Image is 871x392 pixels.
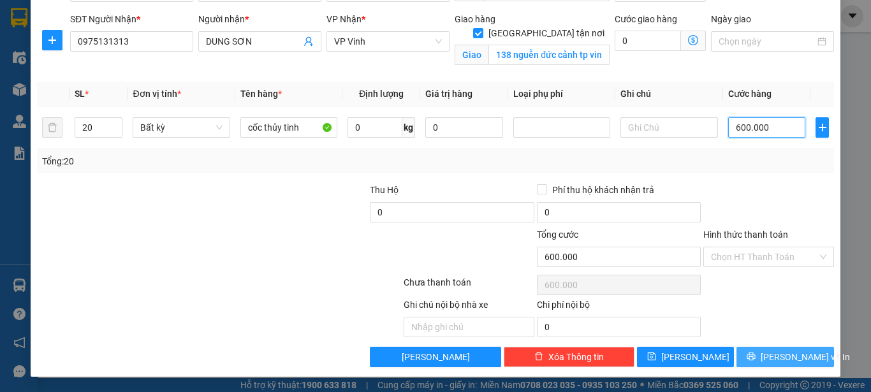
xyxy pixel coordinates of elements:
input: Ghi Chú [620,117,717,138]
span: Giao [455,45,488,65]
span: save [647,352,656,362]
span: dollar-circle [688,35,698,45]
button: save[PERSON_NAME] [637,347,735,367]
div: Chi phí nội bộ [537,298,701,317]
span: plus [816,122,828,133]
div: Chưa thanh toán [402,275,536,298]
span: Phí thu hộ khách nhận trả [547,183,659,197]
span: [PERSON_NAME] và In [761,350,850,364]
div: Tổng: 20 [42,154,337,168]
th: Ghi chú [615,82,722,106]
button: deleteXóa Thông tin [504,347,634,367]
span: Xóa Thông tin [548,350,604,364]
input: Giao tận nơi [488,45,610,65]
span: [GEOGRAPHIC_DATA] tận nơi [483,26,610,40]
span: delete [534,352,543,362]
span: SL [75,89,85,99]
button: delete [42,117,62,138]
span: user-add [304,36,314,47]
button: printer[PERSON_NAME] và In [736,347,834,367]
span: Tên hàng [240,89,282,99]
span: [PERSON_NAME] [402,350,470,364]
div: Ghi chú nội bộ nhà xe [404,298,534,317]
button: plus [816,117,829,138]
div: SĐT Người Nhận [70,12,193,26]
button: plus [42,30,62,50]
span: Giá trị hàng [425,89,472,99]
span: Đơn vị tính [133,89,180,99]
span: kg [402,117,415,138]
span: Định lượng [359,89,404,99]
input: Ngày giao [719,34,815,48]
input: 0 [425,117,503,138]
button: [PERSON_NAME] [370,347,501,367]
th: Loại phụ phí [508,82,615,106]
span: printer [747,352,756,362]
label: Cước giao hàng [615,14,677,24]
div: Người nhận [198,12,321,26]
span: Cước hàng [728,89,772,99]
input: Cước giao hàng [615,31,681,51]
label: Hình thức thanh toán [703,229,788,240]
span: VP Nhận [326,14,362,24]
span: [PERSON_NAME] [661,350,729,364]
span: Thu Hộ [370,185,399,195]
input: VD: Bàn, Ghế [240,117,337,138]
input: Nhập ghi chú [404,317,534,337]
span: Tổng cước [537,229,578,240]
span: plus [43,35,62,45]
span: Bất kỳ [140,118,222,137]
label: Ngày giao [711,14,751,24]
span: VP Vinh [334,32,442,51]
span: Giao hàng [455,14,495,24]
